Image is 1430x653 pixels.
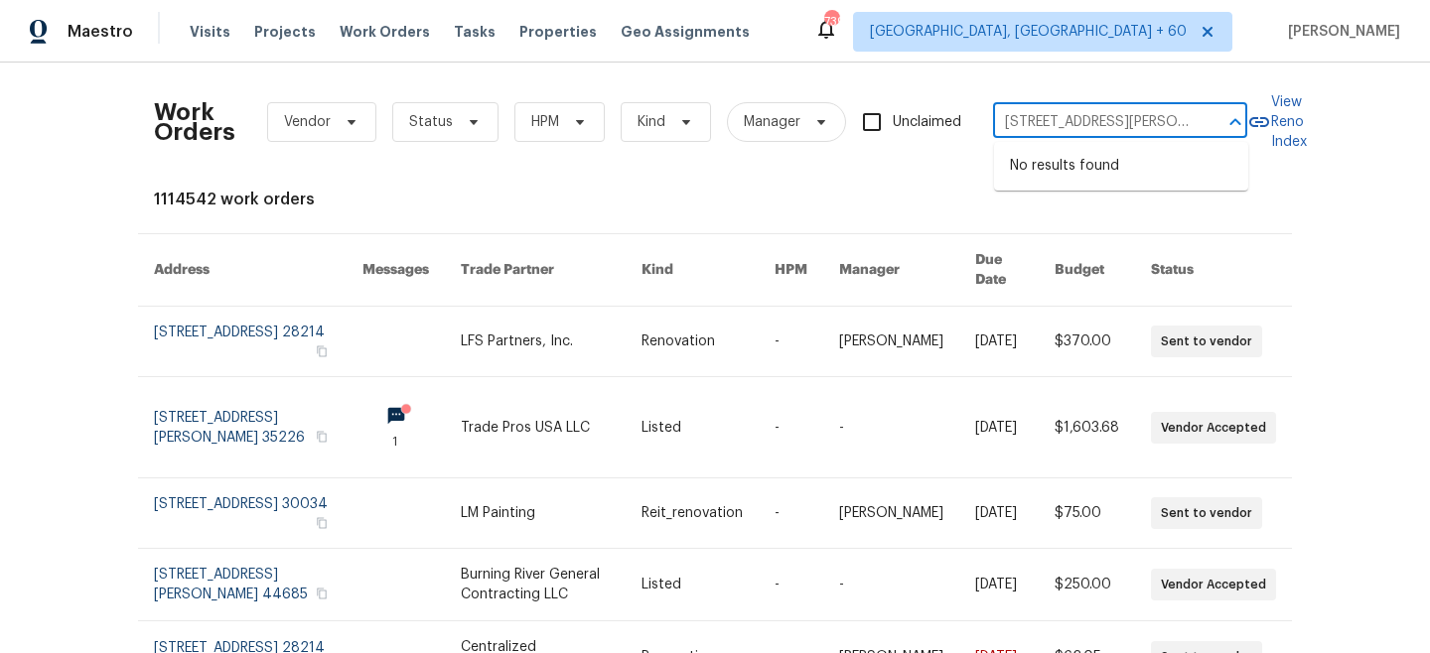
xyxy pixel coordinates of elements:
td: - [759,549,823,621]
a: View Reno Index [1247,92,1307,152]
h2: Work Orders [154,102,235,142]
span: Manager [744,112,800,132]
span: Maestro [68,22,133,42]
div: No results found [994,142,1248,191]
span: Properties [519,22,597,42]
td: - [823,377,959,478]
button: Copy Address [313,428,331,446]
button: Copy Address [313,342,331,360]
div: 1114542 work orders [154,190,1276,209]
span: [GEOGRAPHIC_DATA], [GEOGRAPHIC_DATA] + 60 [870,22,1187,42]
span: Vendor [284,112,331,132]
td: [PERSON_NAME] [823,478,959,549]
div: 739 [824,12,838,32]
span: Kind [638,112,665,132]
td: [PERSON_NAME] [823,307,959,377]
button: Copy Address [313,585,331,602]
th: Address [138,234,347,307]
td: LFS Partners, Inc. [445,307,626,377]
th: Kind [626,234,759,307]
td: - [759,377,823,478]
td: Reit_renovation [626,478,759,549]
span: Visits [190,22,230,42]
span: HPM [531,112,559,132]
td: Listed [626,549,759,621]
span: Geo Assignments [621,22,750,42]
td: - [759,307,823,377]
span: Tasks [454,25,496,39]
th: HPM [759,234,823,307]
td: Renovation [626,307,759,377]
td: Trade Pros USA LLC [445,377,626,478]
span: [PERSON_NAME] [1280,22,1400,42]
span: Projects [254,22,316,42]
span: Work Orders [340,22,430,42]
td: Listed [626,377,759,478]
button: Close [1221,108,1249,136]
th: Manager [823,234,959,307]
button: Copy Address [313,514,331,532]
td: - [759,478,823,549]
span: Unclaimed [893,112,961,133]
span: Status [409,112,453,132]
td: - [823,549,959,621]
td: Burning River General Contracting LLC [445,549,626,621]
th: Trade Partner [445,234,626,307]
th: Status [1135,234,1292,307]
th: Budget [1039,234,1135,307]
td: LM Painting [445,478,626,549]
input: Enter in an address [993,107,1192,138]
th: Messages [347,234,445,307]
th: Due Date [959,234,1039,307]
